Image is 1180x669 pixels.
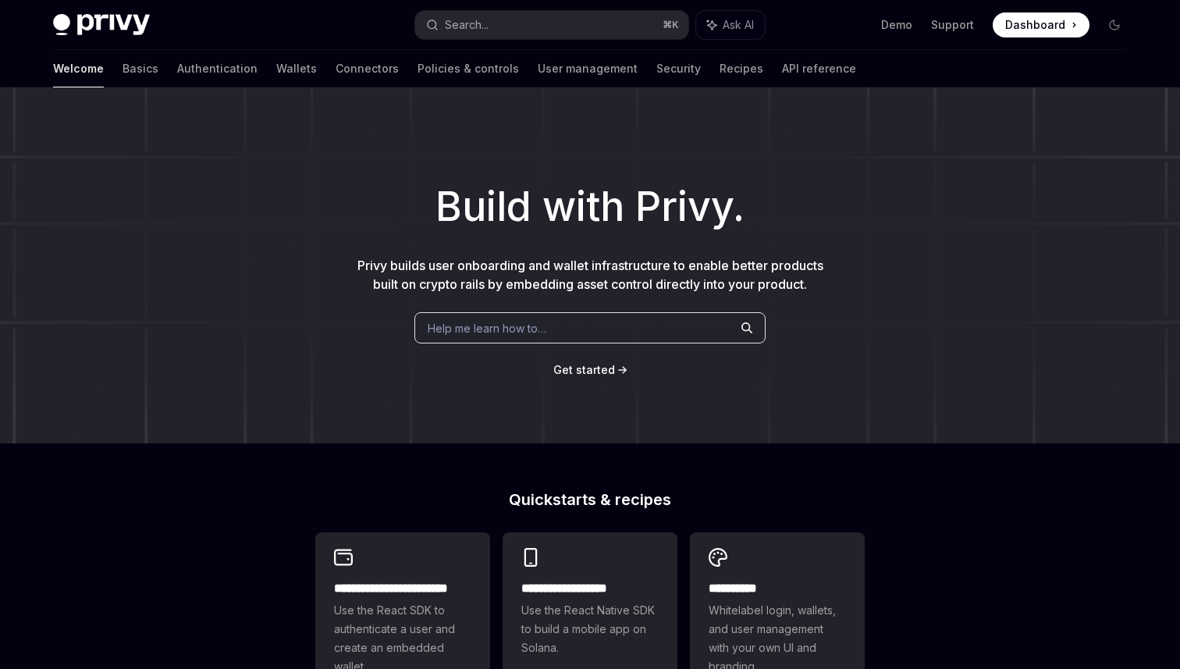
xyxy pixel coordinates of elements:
[276,50,317,87] a: Wallets
[881,17,912,33] a: Demo
[696,11,765,39] button: Ask AI
[336,50,399,87] a: Connectors
[656,50,701,87] a: Security
[415,11,688,39] button: Search...⌘K
[782,50,856,87] a: API reference
[428,320,546,336] span: Help me learn how to…
[123,50,158,87] a: Basics
[315,492,865,507] h2: Quickstarts & recipes
[53,14,150,36] img: dark logo
[25,176,1155,237] h1: Build with Privy.
[53,50,104,87] a: Welcome
[553,363,615,376] span: Get started
[663,19,679,31] span: ⌘ K
[993,12,1089,37] a: Dashboard
[445,16,489,34] div: Search...
[418,50,519,87] a: Policies & controls
[1102,12,1127,37] button: Toggle dark mode
[521,601,659,657] span: Use the React Native SDK to build a mobile app on Solana.
[538,50,638,87] a: User management
[720,50,763,87] a: Recipes
[357,258,823,292] span: Privy builds user onboarding and wallet infrastructure to enable better products built on crypto ...
[723,17,754,33] span: Ask AI
[553,362,615,378] a: Get started
[1005,17,1065,33] span: Dashboard
[931,17,974,33] a: Support
[177,50,258,87] a: Authentication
